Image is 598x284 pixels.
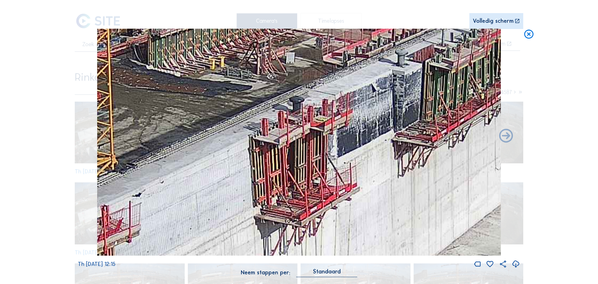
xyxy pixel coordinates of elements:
div: Neem stappen per: [241,270,290,276]
i: Back [498,128,514,145]
div: Volledig scherm [473,18,514,24]
div: Standaard [296,269,357,277]
img: Image [97,29,501,256]
div: Standaard [313,269,341,274]
span: Th [DATE] 12:15 [78,261,116,267]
